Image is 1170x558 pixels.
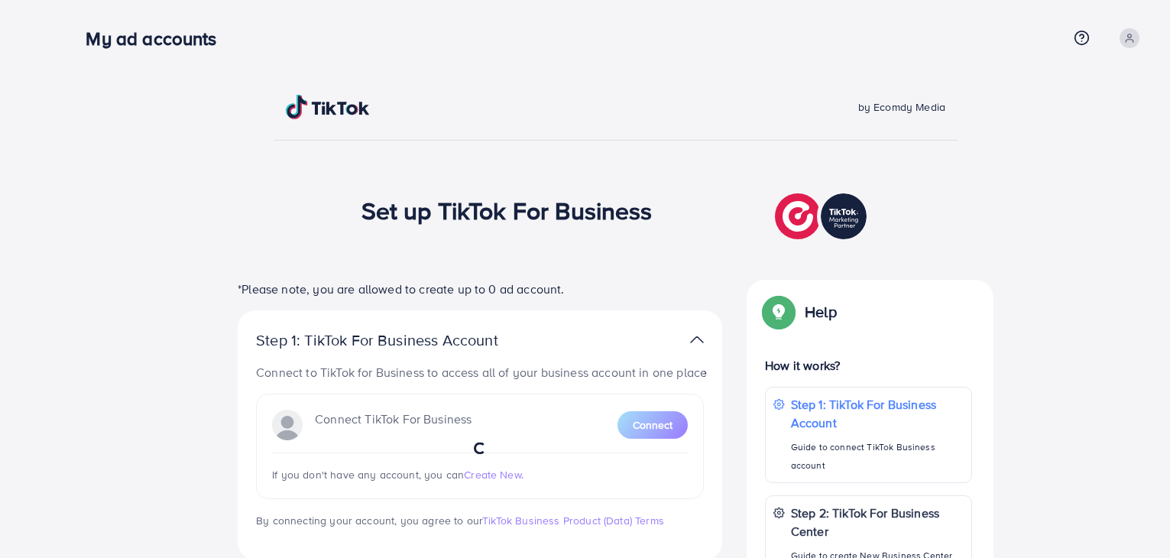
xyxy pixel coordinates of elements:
p: Step 2: TikTok For Business Center [791,504,964,540]
span: by Ecomdy Media [858,99,945,115]
h3: My ad accounts [86,28,228,50]
p: *Please note, you are allowed to create up to 0 ad account. [238,280,722,298]
p: Help [805,303,837,321]
p: Step 1: TikTok For Business Account [256,331,546,349]
img: TikTok partner [690,329,704,351]
img: TikTok [286,95,370,119]
p: Guide to connect TikTok Business account [791,438,964,475]
img: TikTok partner [775,190,870,243]
img: Popup guide [765,298,792,326]
p: How it works? [765,356,972,375]
p: Step 1: TikTok For Business Account [791,395,964,432]
h1: Set up TikTok For Business [361,196,653,225]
